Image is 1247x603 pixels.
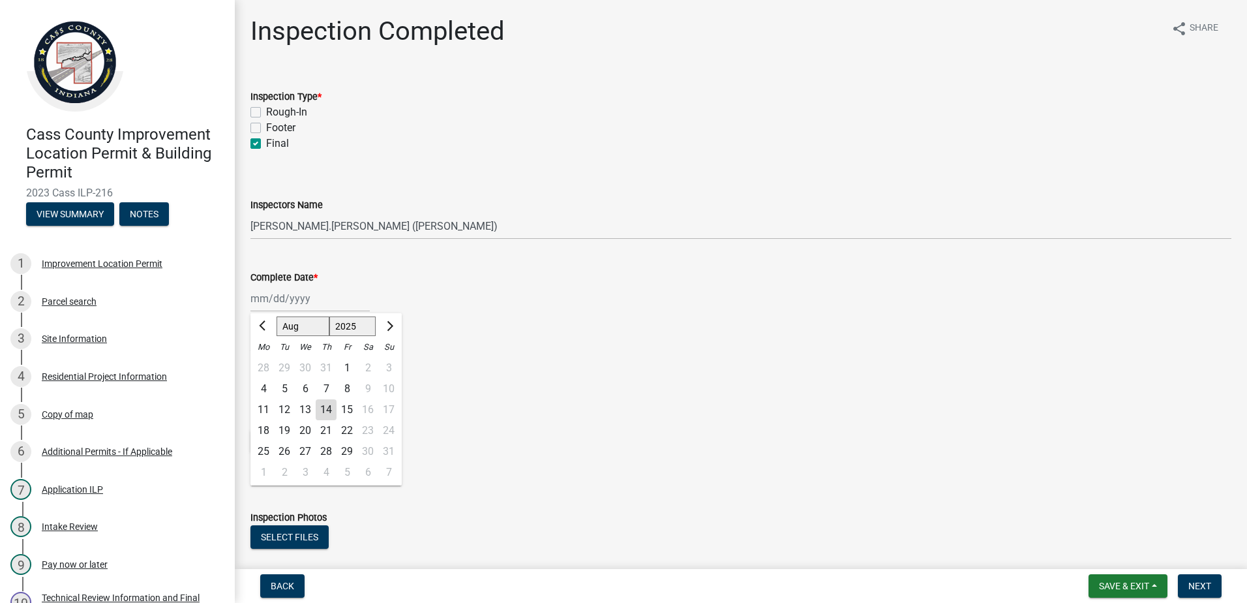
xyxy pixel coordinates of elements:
span: Back [271,581,294,591]
div: Thursday, July 31, 2025 [316,358,337,379]
div: Tuesday, August 5, 2025 [274,379,295,399]
label: Complete Date [250,273,318,283]
button: Previous month [256,316,271,337]
div: 11 [253,399,274,420]
div: Mo [253,337,274,358]
div: Parcel search [42,297,97,306]
label: Final [266,136,289,151]
button: Next [1178,574,1222,598]
wm-modal-confirm: Summary [26,210,114,221]
div: Thursday, September 4, 2025 [316,462,337,483]
div: 3 [10,328,31,349]
div: 7 [316,379,337,399]
label: Inspection Photos [250,514,327,523]
select: Select month [277,317,329,336]
div: 26 [274,441,295,462]
div: 13 [295,399,316,420]
button: View Summary [26,202,114,226]
div: Pay now or later [42,560,108,569]
div: 20 [295,420,316,441]
div: 2 [10,291,31,312]
div: 15 [337,399,357,420]
h1: Inspection Completed [250,16,505,47]
select: Select year [329,317,376,336]
div: Wednesday, September 3, 2025 [295,462,316,483]
img: Cass County, Indiana [26,14,124,112]
wm-modal-confirm: Notes [119,210,169,221]
div: Monday, August 25, 2025 [253,441,274,462]
div: Monday, September 1, 2025 [253,462,274,483]
div: Thursday, August 28, 2025 [316,441,337,462]
div: We [295,337,316,358]
div: 1 [253,462,274,483]
div: Tuesday, August 19, 2025 [274,420,295,441]
div: Tuesday, July 29, 2025 [274,358,295,379]
div: 6 [10,441,31,462]
div: Improvement Location Permit [42,259,162,268]
div: 1 [10,253,31,274]
button: Notes [119,202,169,226]
div: Intake Review [42,522,98,531]
div: Friday, August 22, 2025 [337,420,357,441]
button: Select files [250,525,329,549]
label: Footer [266,120,295,136]
div: 2 [274,462,295,483]
div: 5 [10,404,31,425]
div: Wednesday, July 30, 2025 [295,358,316,379]
div: Monday, August 4, 2025 [253,379,274,399]
button: shareShare [1161,16,1229,41]
div: 1 [337,358,357,379]
div: Wednesday, August 27, 2025 [295,441,316,462]
div: Application ILP [42,485,103,494]
span: Save & Exit [1099,581,1149,591]
label: Inspectors Name [250,201,323,210]
div: Friday, September 5, 2025 [337,462,357,483]
div: 4 [253,379,274,399]
div: 7 [10,479,31,500]
div: Sa [357,337,378,358]
div: 25 [253,441,274,462]
span: Share [1190,21,1218,37]
div: Copy of map [42,410,93,419]
span: 2023 Cass ILP-216 [26,187,209,199]
div: Thursday, August 21, 2025 [316,420,337,441]
span: Next [1188,581,1211,591]
div: Wednesday, August 6, 2025 [295,379,316,399]
div: 19 [274,420,295,441]
div: Thursday, August 7, 2025 [316,379,337,399]
div: Wednesday, August 20, 2025 [295,420,316,441]
div: 28 [253,358,274,379]
div: 4 [316,462,337,483]
div: 3 [295,462,316,483]
div: 29 [274,358,295,379]
div: 21 [316,420,337,441]
div: 27 [295,441,316,462]
label: Inspection Type [250,93,322,102]
div: 4 [10,366,31,387]
div: 29 [337,441,357,462]
div: Su [378,337,399,358]
div: 28 [316,441,337,462]
div: Residential Project Information [42,372,167,381]
div: 30 [295,358,316,379]
div: Tuesday, September 2, 2025 [274,462,295,483]
h4: Cass County Improvement Location Permit & Building Permit [26,125,224,181]
div: 31 [316,358,337,379]
div: 8 [337,379,357,399]
div: 6 [295,379,316,399]
div: Fr [337,337,357,358]
div: Friday, August 8, 2025 [337,379,357,399]
div: Additional Permits - If Applicable [42,447,172,456]
div: Friday, August 29, 2025 [337,441,357,462]
input: mm/dd/yyyy [250,285,370,312]
div: 22 [337,420,357,441]
label: Rough-In [266,104,307,120]
div: 9 [10,554,31,575]
div: Thursday, August 14, 2025 [316,399,337,420]
div: Monday, August 18, 2025 [253,420,274,441]
div: Tuesday, August 12, 2025 [274,399,295,420]
button: Back [260,574,305,598]
div: Site Information [42,334,107,343]
div: 14 [316,399,337,420]
div: Tuesday, August 26, 2025 [274,441,295,462]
